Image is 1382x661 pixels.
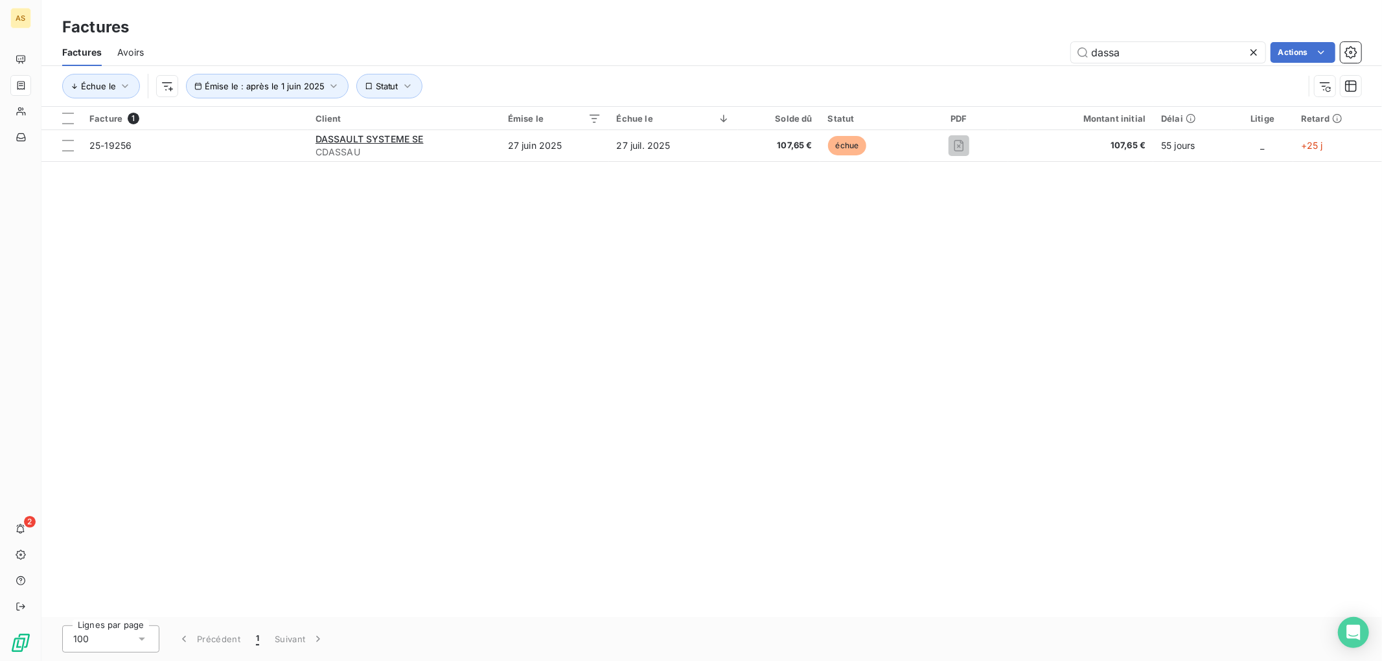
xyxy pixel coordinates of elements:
[1239,113,1285,124] div: Litige
[376,81,398,91] span: Statut
[1161,113,1224,124] div: Délai
[316,146,492,159] span: CDASSAU
[617,113,731,124] div: Échue le
[1071,42,1265,63] input: Rechercher
[746,139,812,152] span: 107,65 €
[73,633,89,645] span: 100
[62,74,140,98] button: Échue le
[828,136,867,155] span: échue
[1301,113,1374,124] div: Retard
[170,625,248,653] button: Précédent
[128,113,139,124] span: 1
[267,625,332,653] button: Suivant
[62,16,129,39] h3: Factures
[89,140,132,151] span: 25-19256
[508,113,601,124] div: Émise le
[1153,130,1232,161] td: 55 jours
[1271,42,1335,63] button: Actions
[746,113,812,124] div: Solde dû
[500,130,609,161] td: 27 juin 2025
[10,633,31,653] img: Logo LeanPay
[917,113,1000,124] div: PDF
[62,46,102,59] span: Factures
[609,130,739,161] td: 27 juil. 2025
[256,633,259,645] span: 1
[1016,113,1146,124] div: Montant initial
[186,74,349,98] button: Émise le : après le 1 juin 2025
[828,113,902,124] div: Statut
[1338,617,1369,648] div: Open Intercom Messenger
[117,46,144,59] span: Avoirs
[1016,139,1146,152] span: 107,65 €
[1301,140,1323,151] span: +25 j
[316,113,492,124] div: Client
[316,133,424,144] span: DASSAULT SYSTEME SE
[356,74,422,98] button: Statut
[89,113,122,124] span: Facture
[205,81,325,91] span: Émise le : après le 1 juin 2025
[248,625,267,653] button: 1
[1261,140,1265,151] span: _
[24,516,36,528] span: 2
[81,81,116,91] span: Échue le
[10,8,31,28] div: AS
